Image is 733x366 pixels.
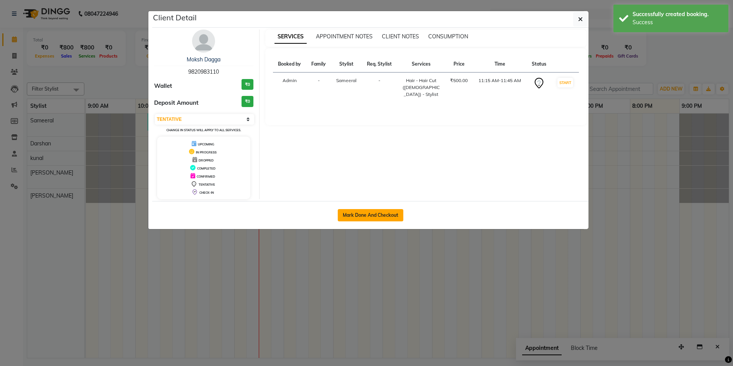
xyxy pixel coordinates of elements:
span: SERVICES [274,30,307,44]
span: CHECK-IN [199,191,214,195]
th: Family [306,56,331,73]
small: Change in status will apply to all services. [166,128,241,132]
td: - [306,73,331,103]
td: - [362,73,397,103]
div: Hair - Hair Cut ([DEMOGRAPHIC_DATA]) - Stylist [402,77,440,98]
span: Sameeral [336,77,357,83]
span: IN PROGRESS [196,150,217,154]
img: avatar [192,30,215,53]
span: 9820983110 [188,68,219,75]
span: Wallet [154,82,172,91]
th: Booked by [273,56,306,73]
div: ₹500.00 [450,77,468,84]
h5: Client Detail [153,12,197,23]
h3: ₹0 [242,79,253,90]
div: Success [633,18,723,26]
h3: ₹0 [242,96,253,107]
div: Successfully created booking. [633,10,723,18]
span: TENTATIVE [199,183,215,186]
td: Admin [273,73,306,103]
span: CONFIRMED [197,175,215,178]
span: COMPLETED [197,167,215,170]
span: CLIENT NOTES [382,33,419,40]
th: Stylist [331,56,362,73]
a: Moksh Dagga [187,56,220,63]
span: DROPPED [199,158,214,162]
span: CONSUMPTION [428,33,468,40]
td: 11:15 AM-11:45 AM [473,73,526,103]
span: Deposit Amount [154,99,199,107]
th: Time [473,56,526,73]
span: APPOINTMENT NOTES [316,33,373,40]
button: START [557,78,573,87]
th: Status [527,56,551,73]
button: Mark Done And Checkout [338,209,403,221]
th: Price [445,56,473,73]
th: Services [397,56,445,73]
span: UPCOMING [198,142,214,146]
th: Req. Stylist [362,56,397,73]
